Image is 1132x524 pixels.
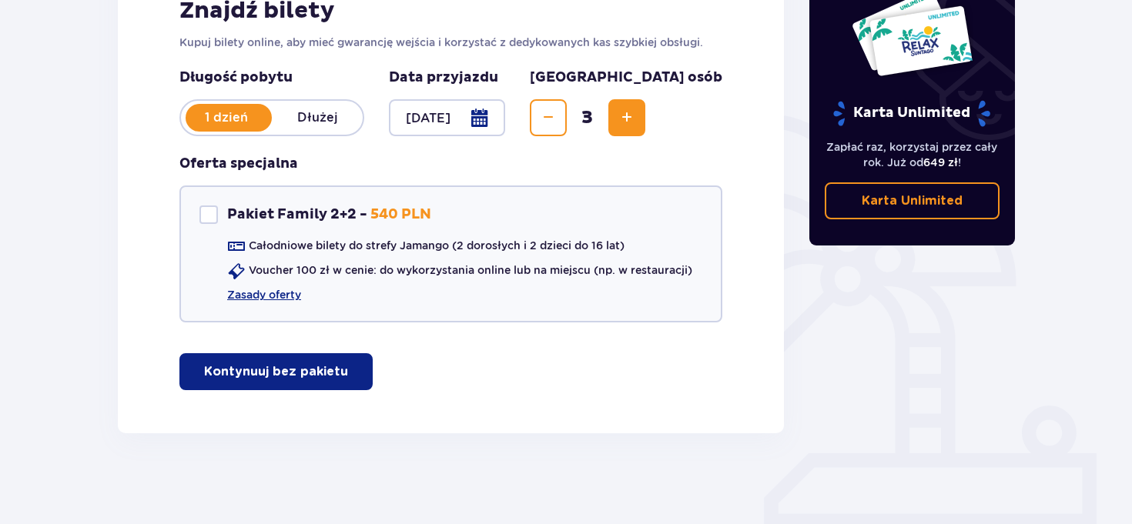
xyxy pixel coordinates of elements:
p: Dłużej [272,109,363,126]
p: Oferta specjalna [179,155,298,173]
p: Całodniowe bilety do strefy Jamango (2 dorosłych i 2 dzieci do 16 lat) [249,238,625,253]
p: 1 dzień [181,109,272,126]
p: Voucher 100 zł w cenie: do wykorzystania online lub na miejscu (np. w restauracji) [249,262,692,278]
p: Kontynuuj bez pakietu [204,363,348,380]
p: Zapłać raz, korzystaj przez cały rok. Już od ! [825,139,1000,170]
p: Długość pobytu [179,68,364,87]
p: 540 PLN [370,205,431,224]
button: Increase [608,99,645,136]
span: 3 [570,106,605,129]
span: 649 zł [923,156,958,169]
p: Kupuj bilety online, aby mieć gwarancję wejścia i korzystać z dedykowanych kas szybkiej obsługi. [179,35,722,50]
button: Decrease [530,99,567,136]
p: Data przyjazdu [389,68,498,87]
a: Zasady oferty [227,287,301,302]
p: Karta Unlimited [832,100,992,127]
p: [GEOGRAPHIC_DATA] osób [530,68,722,87]
button: Kontynuuj bez pakietu [179,353,373,390]
a: Karta Unlimited [825,182,1000,219]
p: Karta Unlimited [862,192,963,209]
p: Pakiet Family 2+2 - [227,205,367,224]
